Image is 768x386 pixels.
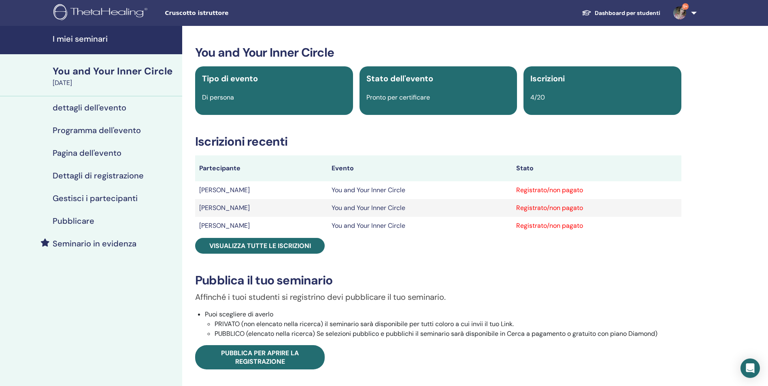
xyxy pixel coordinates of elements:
td: [PERSON_NAME] [195,181,328,199]
li: Puoi scegliere di averlo [205,310,681,339]
th: Partecipante [195,155,328,181]
li: PUBBLICO (elencato nella ricerca) Se selezioni pubblico e pubblichi il seminario sarà disponibile... [215,329,681,339]
img: logo.png [53,4,150,22]
th: Stato [512,155,681,181]
h4: Pubblicare [53,216,94,226]
h4: dettagli dell'evento [53,103,126,112]
th: Evento [328,155,512,181]
div: Open Intercom Messenger [740,358,760,378]
span: Stato dell'evento [366,73,433,84]
td: You and Your Inner Circle [328,217,512,235]
p: Affinché i tuoi studenti si registrino devi pubblicare il tuo seminario. [195,291,681,303]
a: Pubblica per aprire la registrazione [195,345,325,369]
img: default.jpg [673,6,686,19]
a: Visualizza tutte le iscrizioni [195,238,325,254]
div: Registrato/non pagato [516,221,677,231]
h3: You and Your Inner Circle [195,45,681,60]
span: Pronto per certificare [366,93,430,102]
a: Dashboard per studenti [575,6,667,21]
img: graduation-cap-white.svg [582,9,591,16]
td: [PERSON_NAME] [195,217,328,235]
td: You and Your Inner Circle [328,181,512,199]
span: Iscrizioni [530,73,565,84]
div: Registrato/non pagato [516,185,677,195]
h4: Dettagli di registrazione [53,171,144,180]
span: Tipo di evento [202,73,258,84]
span: 9+ [682,3,689,10]
h4: I miei seminari [53,34,177,44]
span: Pubblica per aprire la registrazione [221,349,299,366]
span: 4/20 [530,93,545,102]
h3: Iscrizioni recenti [195,134,681,149]
td: [PERSON_NAME] [195,199,328,217]
h4: Seminario in evidenza [53,239,136,248]
td: You and Your Inner Circle [328,199,512,217]
span: Cruscotto istruttore [165,9,286,17]
h4: Pagina dell'evento [53,148,121,158]
span: Di persona [202,93,234,102]
li: PRIVATO (non elencato nella ricerca) il seminario sarà disponibile per tutti coloro a cui invii i... [215,319,681,329]
div: You and Your Inner Circle [53,64,177,78]
a: You and Your Inner Circle[DATE] [48,64,182,88]
h3: Pubblica il tuo seminario [195,273,681,288]
h4: Gestisci i partecipanti [53,193,138,203]
div: Registrato/non pagato [516,203,677,213]
h4: Programma dell'evento [53,125,141,135]
span: Visualizza tutte le iscrizioni [209,242,311,250]
div: [DATE] [53,78,177,88]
